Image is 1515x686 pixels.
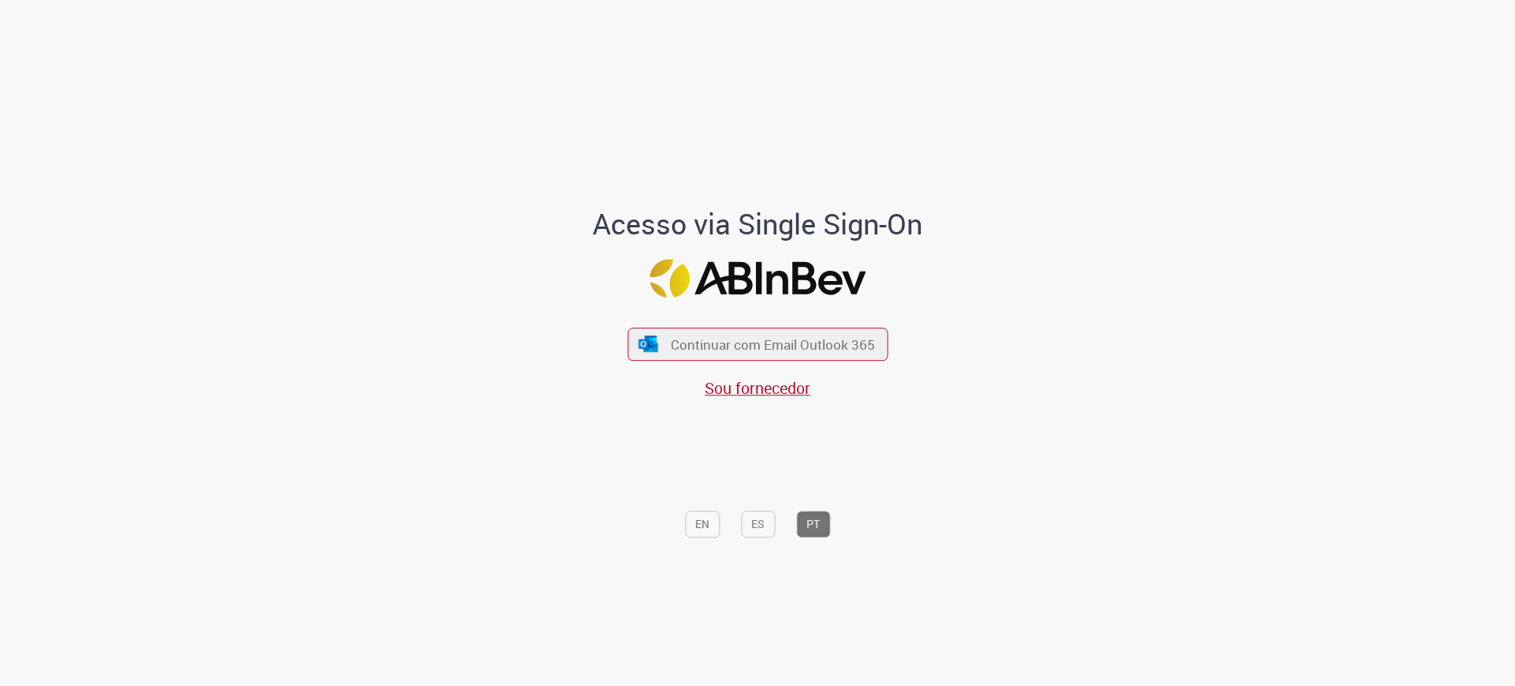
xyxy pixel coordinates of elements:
button: ES [741,511,775,538]
img: ícone Azure/Microsoft 360 [638,336,660,352]
button: EN [685,511,720,538]
h1: Acesso via Single Sign-On [539,209,977,241]
button: ícone Azure/Microsoft 360 Continuar com Email Outlook 365 [627,328,888,361]
img: Logo ABInBev [649,259,866,298]
a: Sou fornecedor [705,377,810,399]
span: Continuar com Email Outlook 365 [671,336,875,354]
button: PT [796,511,830,538]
